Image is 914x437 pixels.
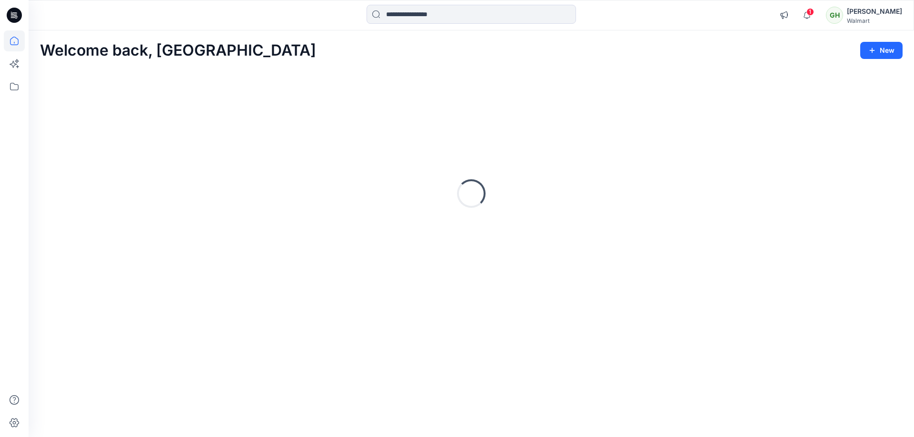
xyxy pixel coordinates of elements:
[40,42,316,59] h2: Welcome back, [GEOGRAPHIC_DATA]
[860,42,903,59] button: New
[826,7,843,24] div: GH
[806,8,814,16] span: 1
[847,6,902,17] div: [PERSON_NAME]
[847,17,902,24] div: Walmart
